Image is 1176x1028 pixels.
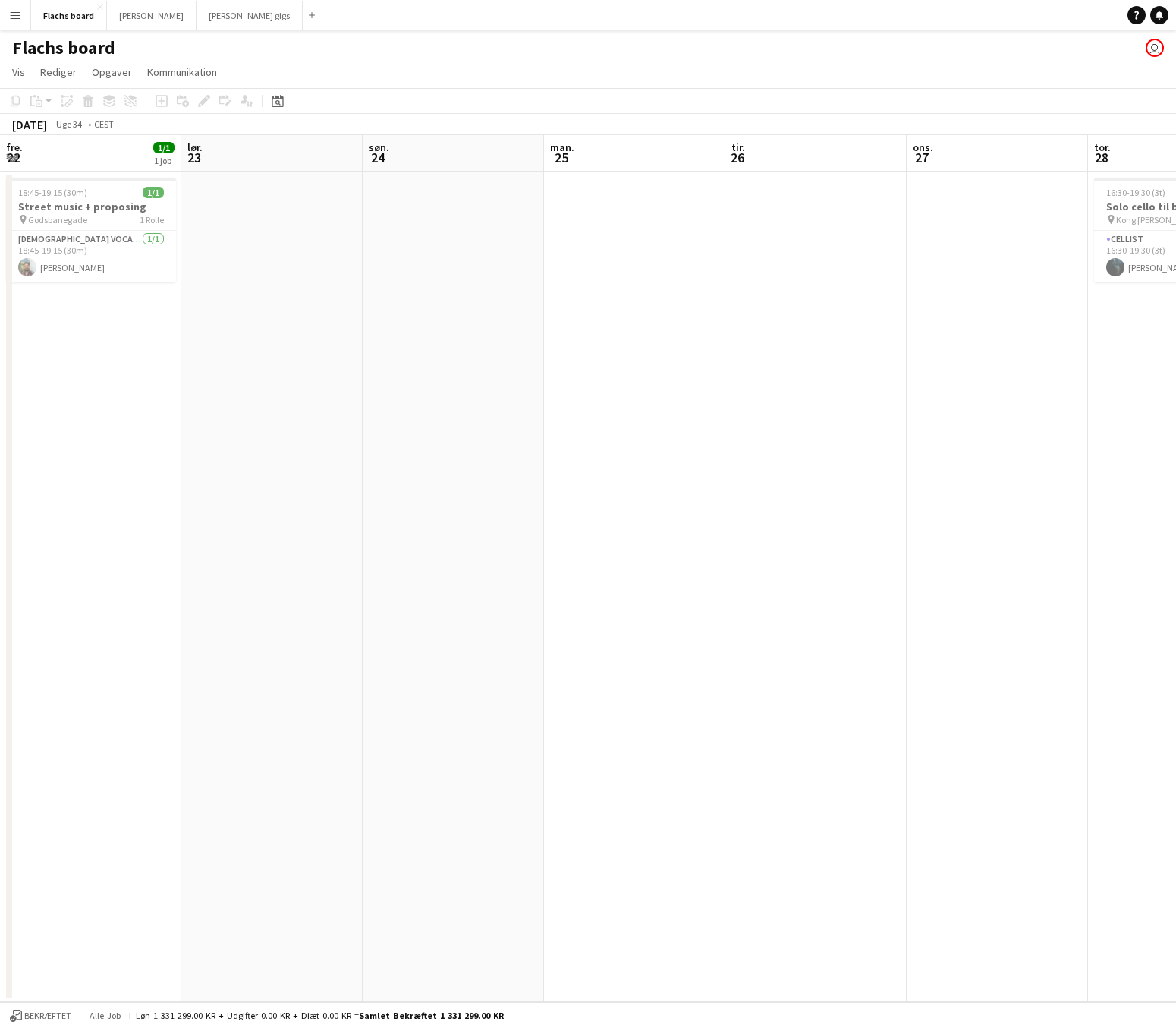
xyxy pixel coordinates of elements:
[369,140,389,154] span: søn.
[107,1,197,30] button: [PERSON_NAME]
[153,142,175,153] span: 1/1
[28,214,87,225] span: Godsbanegade
[141,62,223,82] a: Kommunikation
[154,155,174,166] div: 1 job
[1106,187,1165,198] span: 16:30-19:30 (3t)
[136,1010,504,1021] div: Løn 1 331 299.00 KR + Udgifter 0.00 KR + Diæt 0.00 KR =
[1094,140,1111,154] span: tor.
[185,149,203,166] span: 23
[548,149,574,166] span: 25
[6,231,176,282] app-card-role: [DEMOGRAPHIC_DATA] Vocal + Guitar1/118:45-19:15 (30m)[PERSON_NAME]
[1146,39,1164,57] app-user-avatar: Frederik Flach
[92,65,132,79] span: Opgaver
[910,149,933,166] span: 27
[12,65,25,79] span: Vis
[40,65,77,79] span: Rediger
[143,187,164,198] span: 1/1
[913,140,933,154] span: ons.
[6,140,23,154] span: fre.
[6,178,176,282] app-job-card: 18:45-19:15 (30m)1/1Street music + proposing Godsbanegade1 Rolle[DEMOGRAPHIC_DATA] Vocal + Guitar...
[12,36,115,59] h1: Flachs board
[31,1,107,30] button: Flachs board
[12,117,47,132] div: [DATE]
[187,140,203,154] span: lør.
[8,1008,74,1024] button: Bekræftet
[6,200,176,213] h3: Street music + proposing
[729,149,745,166] span: 26
[366,149,389,166] span: 24
[197,1,303,30] button: [PERSON_NAME] gigs
[1092,149,1111,166] span: 28
[34,62,83,82] a: Rediger
[359,1010,504,1021] span: Samlet bekræftet 1 331 299.00 KR
[94,118,114,130] div: CEST
[50,118,88,130] span: Uge 34
[6,62,31,82] a: Vis
[24,1011,71,1021] span: Bekræftet
[86,62,138,82] a: Opgaver
[4,149,23,166] span: 22
[86,1010,123,1021] span: Alle job
[550,140,574,154] span: man.
[147,65,217,79] span: Kommunikation
[731,140,745,154] span: tir.
[18,187,87,198] span: 18:45-19:15 (30m)
[140,214,164,225] span: 1 Rolle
